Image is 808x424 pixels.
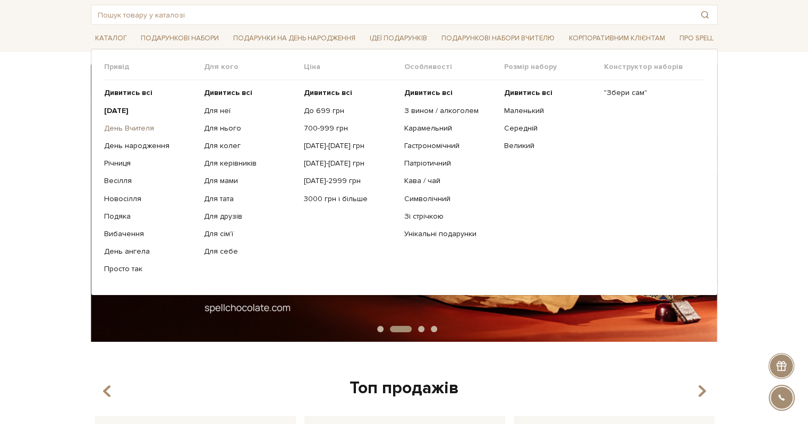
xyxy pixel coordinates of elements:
b: Дивитись всі [304,88,352,97]
a: Для неї [204,106,296,116]
button: Carousel Page 1 [377,326,384,332]
a: Для мами [204,176,296,186]
a: Зі стрічкою [404,212,496,221]
a: Кава / чай [404,176,496,186]
button: Пошук товару у каталозі [693,5,717,24]
a: До 699 грн [304,106,396,116]
button: Carousel Page 2 (Current Slide) [390,326,412,332]
span: Ціна [304,62,404,72]
a: [DATE]-[DATE] грн [304,141,396,151]
a: Дивитись всі [504,88,596,98]
a: Для керівників [204,159,296,168]
a: Патріотичний [404,159,496,168]
a: Про Spell [675,30,717,47]
a: Для себе [204,247,296,256]
div: Топ продажів [91,377,718,400]
b: Дивитись всі [504,88,552,97]
span: Привід [104,62,204,72]
a: Дивитись всі [204,88,296,98]
button: Carousel Page 4 [431,326,437,332]
a: "Збери сам" [604,88,696,98]
a: Для колег [204,141,296,151]
a: 3000 грн і більше [304,194,396,204]
b: Дивитись всі [204,88,252,97]
a: День Вчителя [104,124,196,133]
a: Каталог [91,30,131,47]
a: [DATE]-2999 грн [304,176,396,186]
a: З вином / алкоголем [404,106,496,116]
div: Carousel Pagination [91,325,718,334]
a: Для тата [204,194,296,204]
a: Унікальні подарунки [404,229,496,239]
a: Корпоративним клієнтам [565,30,669,47]
a: 700-999 грн [304,124,396,133]
a: Вибачення [104,229,196,239]
a: Символічний [404,194,496,204]
span: Розмір набору [504,62,604,72]
span: Для кого [204,62,304,72]
input: Пошук товару у каталозі [91,5,693,24]
b: Дивитись всі [404,88,452,97]
a: Подарунки на День народження [229,30,360,47]
button: Carousel Page 3 [418,326,424,332]
span: Конструктор наборів [604,62,704,72]
div: Каталог [91,49,718,295]
a: Річниця [104,159,196,168]
a: Дивитись всі [404,88,496,98]
a: Маленький [504,106,596,116]
a: Весілля [104,176,196,186]
a: День ангела [104,247,196,256]
a: Дивитись всі [104,88,196,98]
a: Гастрономічний [404,141,496,151]
a: Для друзів [204,212,296,221]
a: [DATE] [104,106,196,116]
a: Для нього [204,124,296,133]
a: Дивитись всі [304,88,396,98]
a: Ідеї подарунків [365,30,431,47]
a: День народження [104,141,196,151]
a: Середній [504,124,596,133]
a: Великий [504,141,596,151]
b: [DATE] [104,106,129,115]
a: Подарункові набори Вчителю [437,29,559,47]
a: Для сім'ї [204,229,296,239]
a: Новосілля [104,194,196,204]
a: Подарункові набори [137,30,223,47]
a: Просто так [104,264,196,274]
a: Карамельний [404,124,496,133]
span: Особливості [404,62,504,72]
a: [DATE]-[DATE] грн [304,159,396,168]
a: Подяка [104,212,196,221]
b: Дивитись всі [104,88,152,97]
